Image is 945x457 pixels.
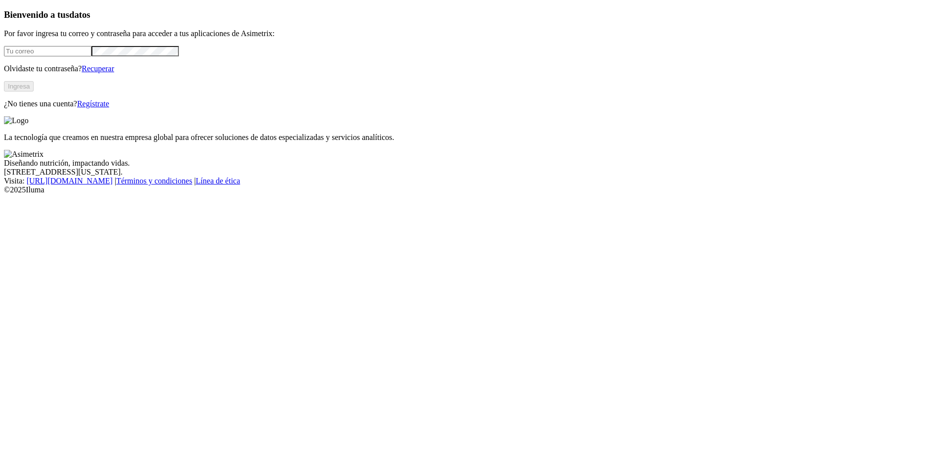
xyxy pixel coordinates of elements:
h3: Bienvenido a tus [4,9,941,20]
div: [STREET_ADDRESS][US_STATE]. [4,168,941,177]
span: datos [69,9,90,20]
a: Términos y condiciones [116,177,192,185]
a: Línea de ética [196,177,240,185]
p: La tecnología que creamos en nuestra empresa global para ofrecer soluciones de datos especializad... [4,133,941,142]
div: Diseñando nutrición, impactando vidas. [4,159,941,168]
button: Ingresa [4,81,34,91]
a: Regístrate [77,99,109,108]
p: Olvidaste tu contraseña? [4,64,941,73]
p: Por favor ingresa tu correo y contraseña para acceder a tus aplicaciones de Asimetrix: [4,29,941,38]
img: Logo [4,116,29,125]
a: [URL][DOMAIN_NAME] [27,177,113,185]
a: Recuperar [82,64,114,73]
div: © 2025 Iluma [4,185,941,194]
input: Tu correo [4,46,91,56]
div: Visita : | | [4,177,941,185]
img: Asimetrix [4,150,43,159]
p: ¿No tienes una cuenta? [4,99,941,108]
